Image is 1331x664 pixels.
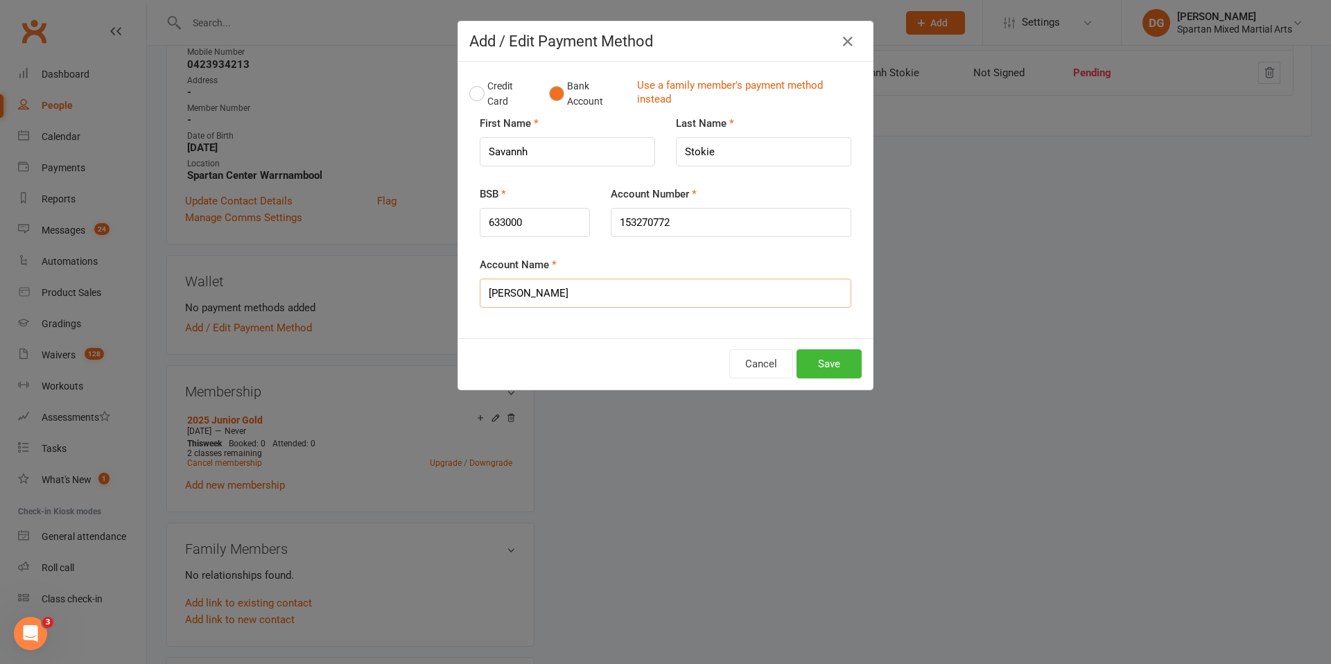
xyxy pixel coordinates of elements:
[549,73,626,115] button: Bank Account
[469,33,862,50] h4: Add / Edit Payment Method
[480,208,590,237] input: NNNNNN
[837,30,859,53] button: Close
[42,617,53,628] span: 3
[480,115,539,132] label: First Name
[480,186,506,202] label: BSB
[14,617,47,650] iframe: Intercom live chat
[480,256,557,273] label: Account Name
[729,349,793,378] button: Cancel
[797,349,862,378] button: Save
[637,78,855,110] a: Use a family member's payment method instead
[469,73,534,115] button: Credit Card
[611,186,697,202] label: Account Number
[676,115,734,132] label: Last Name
